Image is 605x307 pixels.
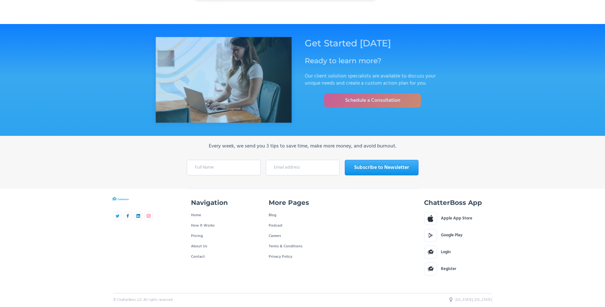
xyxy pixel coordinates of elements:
[266,160,340,175] input: Email address
[191,241,207,252] a: About Us
[441,215,472,222] div: Apple App Store
[441,249,451,255] div: Login
[209,142,396,150] div: Every week, we send you 3 tips to save time, make more money, and avoid burnout.
[424,246,492,259] a: Login
[441,266,456,272] div: Register
[304,56,440,66] h1: Ready to learn more?
[455,297,492,302] div: [US_STATE], [US_STATE]
[424,198,482,207] h4: ChatterBoss App
[269,241,302,252] a: Terms & Conditions
[345,160,419,175] input: Subscribe to Newsletter
[304,37,440,49] h1: Get Started [DATE]
[424,229,492,242] a: Google Play
[269,210,276,220] a: Blog
[269,198,309,207] h4: More Pages
[269,252,292,262] a: Privacy Policy
[441,232,463,239] div: Google Play
[187,160,419,175] form: Newsletter Subscribe Footer Form
[324,93,421,108] a: Schedule a Consultation
[191,210,201,220] a: Home
[269,220,337,231] a: Podcast
[269,231,281,241] a: Careers
[191,252,205,262] a: Contact
[113,297,173,302] div: © ChatterBoss LLC All rights reserved
[191,231,203,241] a: Pricing
[304,73,440,87] p: Our client solution specialists are available to discuss your unique needs and create a custom ac...
[191,198,228,207] h4: Navigation
[424,212,492,225] a: Apple App Store
[187,160,261,175] input: Full Name
[191,220,215,231] a: How It Works
[424,263,492,276] a: Register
